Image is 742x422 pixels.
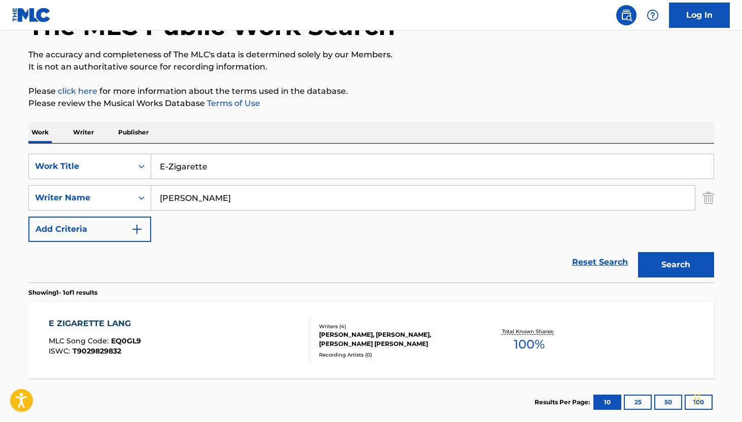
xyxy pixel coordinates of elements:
[28,288,97,297] p: Showing 1 - 1 of 1 results
[58,86,97,96] a: click here
[131,223,143,235] img: 9d2ae6d4665cec9f34b9.svg
[638,252,714,277] button: Search
[28,122,52,143] p: Work
[620,9,632,21] img: search
[28,302,714,378] a: E ZIGARETTE LANGMLC Song Code:EQ0GL9ISWC:T9029829832Writers (4)[PERSON_NAME], [PERSON_NAME], [PER...
[28,49,714,61] p: The accuracy and completeness of The MLC's data is determined solely by our Members.
[28,154,714,283] form: Search Form
[28,217,151,242] button: Add Criteria
[647,9,659,21] img: help
[28,85,714,97] p: Please for more information about the terms used in the database.
[49,346,73,356] span: ISWC :
[694,383,700,414] div: Drag
[12,8,51,22] img: MLC Logo
[70,122,97,143] p: Writer
[49,318,141,330] div: E ZIGARETTE LANG
[28,61,714,73] p: It is not an authoritative source for recording information.
[205,98,260,108] a: Terms of Use
[654,395,682,410] button: 50
[703,185,714,210] img: Delete Criterion
[35,160,126,172] div: Work Title
[319,323,472,330] div: Writers ( 4 )
[643,5,663,25] div: Help
[35,192,126,204] div: Writer Name
[691,373,742,422] iframe: Chat Widget
[593,395,621,410] button: 10
[115,122,152,143] p: Publisher
[28,97,714,110] p: Please review the Musical Works Database
[111,336,141,345] span: EQ0GL9
[535,398,592,407] p: Results Per Page:
[319,330,472,348] div: [PERSON_NAME], [PERSON_NAME], [PERSON_NAME] [PERSON_NAME]
[669,3,730,28] a: Log In
[73,346,121,356] span: T9029829832
[49,336,111,345] span: MLC Song Code :
[502,328,556,335] p: Total Known Shares:
[514,335,545,354] span: 100 %
[624,395,652,410] button: 25
[685,395,713,410] button: 100
[616,5,637,25] a: Public Search
[567,251,633,273] a: Reset Search
[319,351,472,359] div: Recording Artists ( 0 )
